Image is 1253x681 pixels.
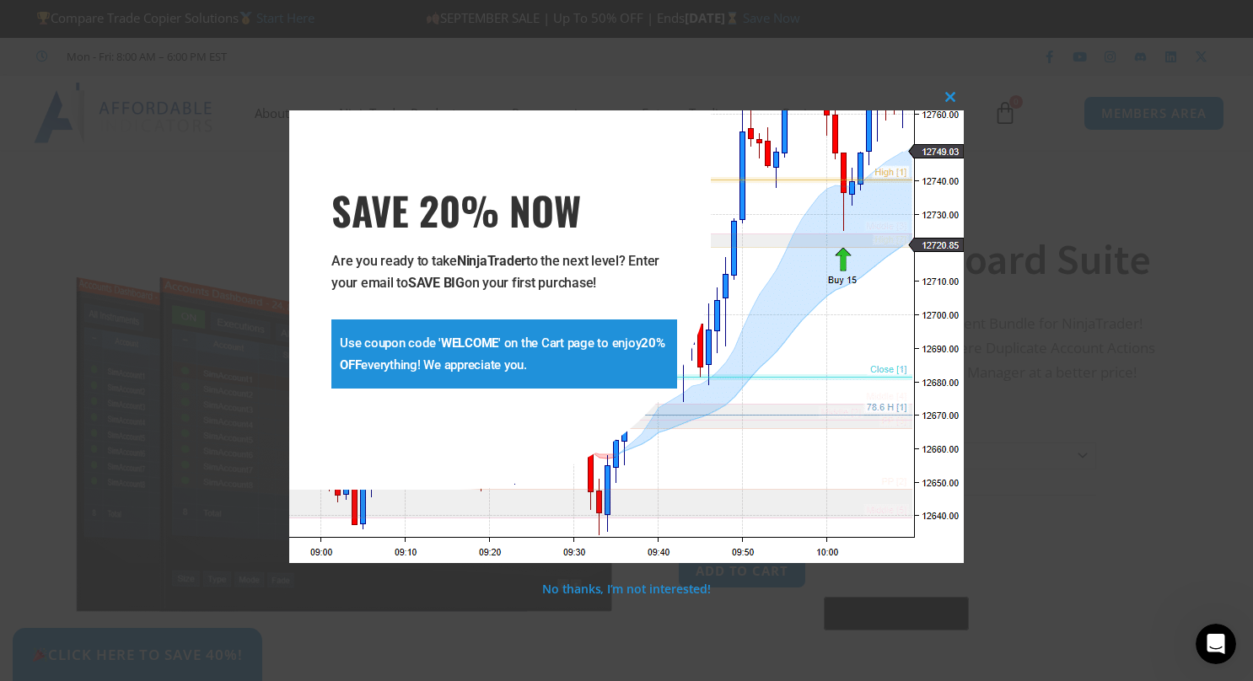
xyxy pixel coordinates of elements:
[340,335,665,373] strong: 20% OFF
[441,335,498,351] strong: WELCOME
[457,253,526,269] strong: NinjaTrader
[542,581,710,597] a: No thanks, I’m not interested!
[331,250,677,294] p: Are you ready to take to the next level? Enter your email to on your first purchase!
[331,186,677,233] h3: SAVE 20% NOW
[1196,624,1236,664] iframe: Intercom live chat
[340,332,669,376] p: Use coupon code ' ' on the Cart page to enjoy everything! We appreciate you.
[408,275,465,291] strong: SAVE BIG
